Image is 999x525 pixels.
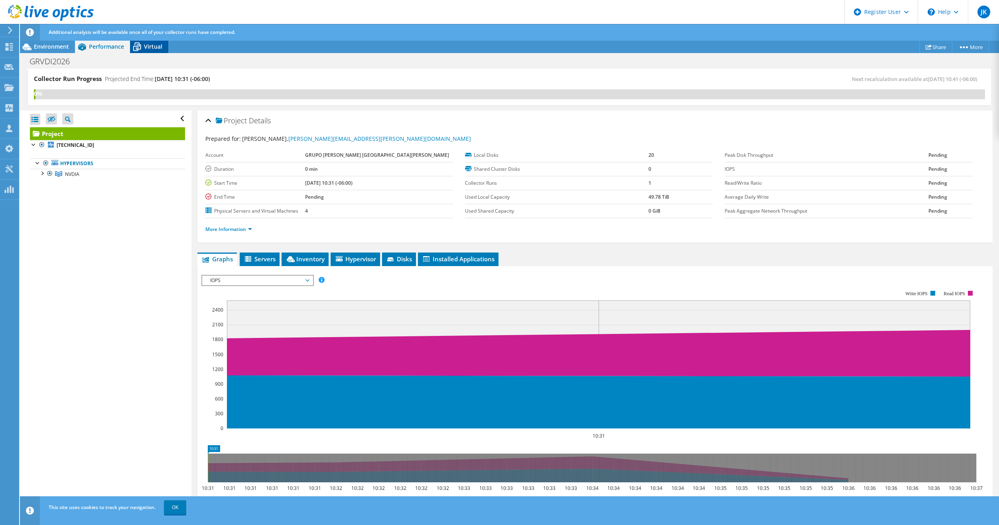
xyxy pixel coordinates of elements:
[34,43,69,50] span: Environment
[305,166,318,172] b: 0 min
[648,207,660,214] b: 0 GiB
[49,29,235,36] span: Additional analysis will be available once all of your collector runs have completed.
[629,485,641,491] text: 10:34
[249,116,271,125] span: Details
[928,75,977,83] span: [DATE] 10:41 (-06:00)
[30,158,185,169] a: Hypervisors
[906,485,918,491] text: 10:36
[944,291,965,296] text: Read IOPS
[205,165,305,173] label: Duration
[948,485,961,491] text: 10:36
[714,485,726,491] text: 10:35
[288,135,471,142] a: [PERSON_NAME][EMAIL_ADDRESS][PERSON_NAME][DOMAIN_NAME]
[372,485,384,491] text: 10:32
[215,381,223,387] text: 900
[735,485,747,491] text: 10:35
[386,255,412,263] span: Disks
[329,485,342,491] text: 10:32
[725,207,928,215] label: Peak Aggregate Network Throughput
[648,180,651,186] b: 1
[799,485,812,491] text: 10:35
[977,6,990,18] span: JK
[648,166,651,172] b: 0
[671,485,684,491] text: 10:34
[422,255,495,263] span: Installed Applications
[49,504,156,511] span: This site uses cookies to track your navigation.
[564,485,577,491] text: 10:33
[725,151,928,159] label: Peak Disk Throughput
[543,485,555,491] text: 10:33
[57,142,94,148] b: [TECHNICAL_ID]
[206,276,309,285] span: IOPS
[436,485,449,491] text: 10:32
[778,485,790,491] text: 10:35
[89,43,124,50] span: Performance
[266,485,278,491] text: 10:31
[201,485,214,491] text: 10:31
[863,485,875,491] text: 10:36
[465,151,648,159] label: Local Disks
[725,179,928,187] label: Read/Write Ratio
[305,180,353,186] b: [DATE] 10:31 (-06:00)
[692,485,705,491] text: 10:34
[607,485,619,491] text: 10:34
[286,255,325,263] span: Inventory
[242,135,471,142] span: [PERSON_NAME],
[479,485,491,491] text: 10:33
[970,485,982,491] text: 10:37
[30,140,185,150] a: [TECHNICAL_ID]
[212,321,223,328] text: 2100
[928,152,947,158] b: Pending
[305,152,449,158] b: GRUPO [PERSON_NAME] [GEOGRAPHIC_DATA][PERSON_NAME]
[465,179,648,187] label: Collector Runs
[305,193,324,200] b: Pending
[465,193,648,201] label: Used Local Capacity
[725,193,928,201] label: Average Daily Write
[26,57,82,66] h1: GRVDI2026
[144,43,162,50] span: Virtual
[952,41,989,53] a: More
[244,485,256,491] text: 10:31
[927,485,940,491] text: 10:36
[394,485,406,491] text: 10:32
[212,351,223,358] text: 1500
[205,151,305,159] label: Account
[928,180,947,186] b: Pending
[842,485,854,491] text: 10:36
[164,500,186,515] a: OK
[201,255,233,263] span: Graphs
[928,166,947,172] b: Pending
[648,152,654,158] b: 20
[500,485,512,491] text: 10:33
[415,485,427,491] text: 10:32
[215,410,223,417] text: 300
[905,291,928,296] text: Write IOPS
[212,306,223,313] text: 2400
[65,171,79,178] span: NVDIA
[30,169,185,179] a: NVDIA
[34,89,35,98] div: 0%
[757,485,769,491] text: 10:35
[820,485,833,491] text: 10:35
[223,485,235,491] text: 10:31
[522,485,534,491] text: 10:33
[212,336,223,343] text: 1800
[212,366,223,373] text: 1200
[586,485,598,491] text: 10:34
[308,485,321,491] text: 10:31
[205,193,305,201] label: End Time
[205,226,252,233] a: More Information
[928,8,935,16] svg: \n
[155,75,210,83] span: [DATE] 10:31 (-06:00)
[105,75,210,83] h4: Projected End Time:
[30,127,185,140] a: Project
[457,485,470,491] text: 10:33
[244,255,276,263] span: Servers
[725,165,928,173] label: IOPS
[335,255,376,263] span: Hypervisor
[885,485,897,491] text: 10:36
[215,395,223,402] text: 600
[351,485,363,491] text: 10:32
[205,179,305,187] label: Start Time
[648,193,669,200] b: 49.78 TiB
